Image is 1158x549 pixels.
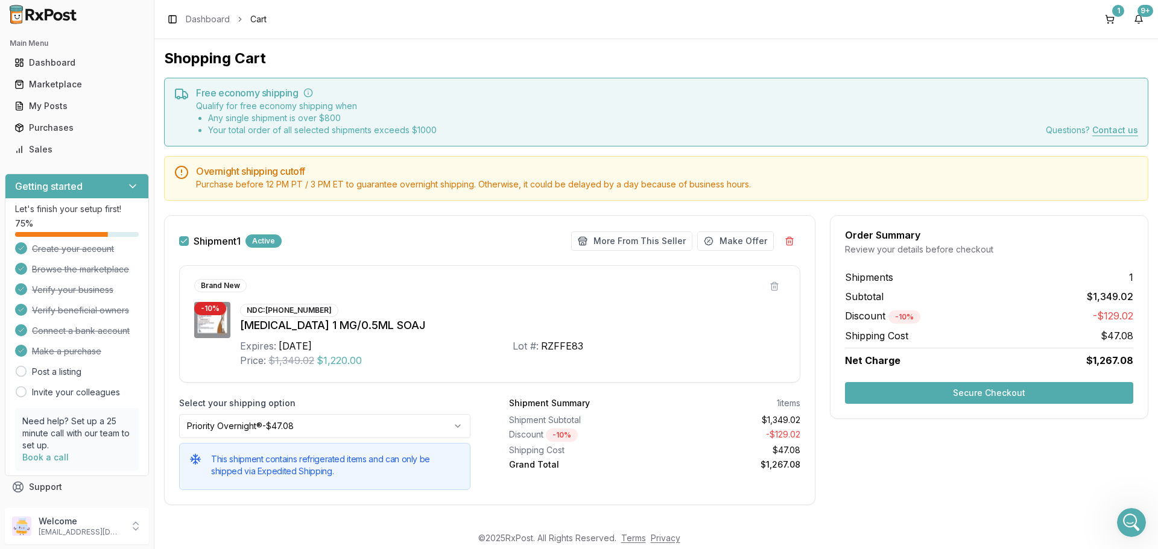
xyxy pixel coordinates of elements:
[10,236,224,275] div: JEFFREY says…
[46,243,215,267] div: Wait, ok, it was [PERSON_NAME] that wanted them
[10,185,224,236] div: JEFFREY says…
[196,178,1138,190] div: Purchase before 12 PM PT / 3 PM ET to guarantee overnight shipping. Otherwise, it could be delaye...
[10,117,144,139] a: Purchases
[1129,270,1133,284] span: 1
[10,339,224,366] div: Manuel says…
[10,303,224,339] div: JEFFREY says…
[10,86,224,169] div: JEFFREY says…
[10,95,144,117] a: My Posts
[32,263,129,275] span: Browse the marketplace
[32,386,120,398] a: Invite your colleagues
[10,39,144,48] h2: Main Menu
[14,100,139,112] div: My Posts
[39,527,122,537] p: [EMAIL_ADDRESS][DOMAIN_NAME]
[1112,5,1124,17] div: 1
[182,283,215,295] div: one sec
[513,339,539,353] div: Lot #:
[660,428,801,442] div: - $129.02
[660,414,801,426] div: $1,349.02
[36,236,224,274] div: Wait, ok, it was [PERSON_NAME] that wanted them
[509,459,650,471] div: Grand Total
[279,339,312,353] div: [DATE]
[1100,10,1119,29] a: 1
[5,53,149,72] button: Dashboard
[888,310,920,324] div: - 10 %
[172,275,224,302] div: one sec
[509,428,650,442] div: Discount
[154,310,215,322] div: $485 or lower.
[1087,289,1133,304] span: $1,349.02
[777,397,800,409] div: 1 items
[32,243,114,255] span: Create your account
[22,452,69,462] a: Book a call
[46,93,215,152] div: Another issue we just realized is that a shipment with 2 boxes of Trelegy and an arnuity [MEDICAL...
[14,143,139,155] div: Sales
[186,13,267,25] nav: breadcrumb
[5,476,149,498] button: Support
[1086,353,1133,368] span: $1,267.08
[240,353,266,368] div: Price:
[845,310,920,322] span: Discount
[36,185,224,235] div: I honestly don't even know. We are so busy I think I'm gonna hold off til [DATE].
[1093,309,1133,324] span: -$129.02
[22,415,131,451] p: Need help? Set up a 25 minute call with our team to set up.
[32,284,113,296] span: Verify your business
[317,353,362,368] span: $1,220.00
[189,5,212,28] button: Home
[5,498,149,519] button: Feedback
[145,303,224,330] div: $485 or lower.
[1046,124,1138,136] div: Questions?
[46,192,215,228] div: I honestly don't even know. We are so busy I think I'm gonna hold off til [DATE].
[15,179,83,193] h3: Getting started
[845,382,1133,404] button: Secure Checkout
[509,414,650,426] div: Shipment Subtotal
[845,289,884,304] span: Subtotal
[10,69,224,86] div: [DATE]
[5,75,149,94] button: Marketplace
[32,366,81,378] a: Post a listing
[845,354,900,366] span: Net Charge
[621,533,646,543] a: Terms
[245,234,282,248] div: Active
[10,52,144,74] a: Dashboard
[546,428,578,442] div: - 10 %
[14,57,139,69] div: Dashboard
[208,124,437,136] li: Your total order of all selected shipments exceeds $ 1000
[33,340,45,353] img: Profile image for Manuel
[48,341,202,352] div: joined the conversation
[5,96,149,116] button: My Posts
[15,218,33,230] span: 75 %
[14,78,139,90] div: Marketplace
[14,122,139,134] div: Purchases
[59,6,137,15] h1: [PERSON_NAME]
[240,304,338,317] div: NDC: [PHONE_NUMBER]
[541,339,583,353] div: RZFFE83
[1101,328,1133,343] span: $47.08
[48,342,116,351] b: [PERSON_NAME]
[268,353,314,368] span: $1,349.02
[164,49,1148,68] h1: Shopping Cart
[10,414,224,430] div: [DATE]
[10,139,144,160] a: Sales
[509,397,590,409] div: Shipment Summary
[15,203,139,215] p: Let's finish your setup first!
[8,5,31,28] button: go back
[186,13,230,25] a: Dashboard
[1129,10,1148,29] button: 9+
[240,317,785,334] div: [MEDICAL_DATA] 1 MG/0.5ML SOAJ
[845,243,1133,256] div: Review your details before checkout
[1137,5,1153,17] div: 9+
[509,444,650,456] div: Shipping Cost
[10,169,224,185] div: [DATE]
[32,325,130,337] span: Connect a bank account
[10,275,224,303] div: JEFFREY says…
[211,453,460,477] h5: This shipment contains refrigerated items and can only be shipped via Expedited Shipping.
[39,515,122,527] p: Welcome
[250,13,267,25] span: Cart
[1117,508,1146,537] iframe: Intercom live chat
[660,459,801,471] div: $1,267.08
[196,88,1138,98] h5: Free economy shipping
[5,118,149,137] button: Purchases
[10,366,224,414] div: Manuel says…
[5,140,149,159] button: Sales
